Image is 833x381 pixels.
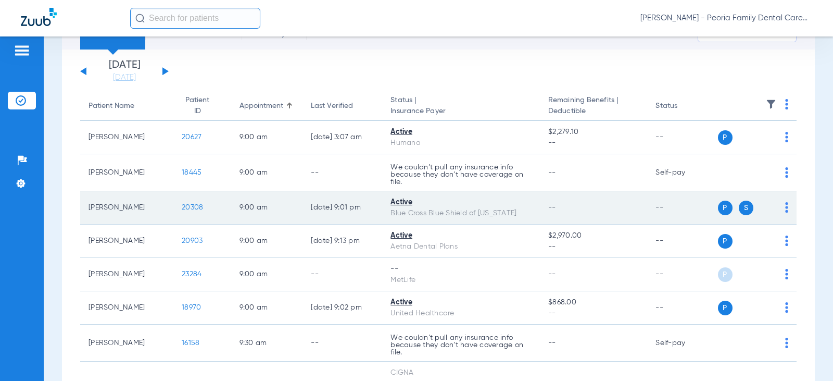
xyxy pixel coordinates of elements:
[548,271,556,278] span: --
[182,95,223,117] div: Patient ID
[390,334,532,356] p: We couldn’t pull any insurance info because they don’t have coverage on file.
[311,101,353,112] div: Last Verified
[89,101,165,112] div: Patient Name
[390,106,532,117] span: Insurance Payer
[785,236,788,246] img: group-dot-blue.svg
[718,130,733,145] span: P
[647,291,717,325] td: --
[182,204,203,211] span: 20308
[390,367,532,378] div: CIGNA
[390,264,532,275] div: --
[548,106,639,117] span: Deductible
[182,271,201,278] span: 23284
[231,291,303,325] td: 9:00 AM
[640,13,812,23] span: [PERSON_NAME] - Peoria Family Dental Care
[548,297,639,308] span: $868.00
[718,201,733,215] span: P
[548,230,639,241] span: $2,970.00
[647,121,717,154] td: --
[182,133,201,141] span: 20627
[80,121,173,154] td: [PERSON_NAME]
[80,258,173,291] td: [PERSON_NAME]
[390,241,532,252] div: Aetna Dental Plans
[302,154,382,191] td: --
[739,201,753,215] span: S
[548,339,556,347] span: --
[548,127,639,138] span: $2,279.10
[390,230,532,241] div: Active
[647,225,717,258] td: --
[89,101,134,112] div: Patient Name
[785,302,788,313] img: group-dot-blue.svg
[93,60,156,83] li: [DATE]
[382,92,540,121] th: Status |
[239,101,283,112] div: Appointment
[718,301,733,315] span: P
[390,208,532,219] div: Blue Cross Blue Shield of [US_STATE]
[231,154,303,191] td: 9:00 AM
[231,191,303,225] td: 9:00 AM
[21,8,57,26] img: Zuub Logo
[14,44,30,57] img: hamburger-icon
[302,121,382,154] td: [DATE] 3:07 AM
[548,241,639,252] span: --
[390,127,532,138] div: Active
[785,167,788,178] img: group-dot-blue.svg
[718,234,733,249] span: P
[80,154,173,191] td: [PERSON_NAME]
[390,197,532,208] div: Active
[548,169,556,176] span: --
[135,14,145,23] img: Search Icon
[182,304,201,311] span: 18970
[540,92,647,121] th: Remaining Benefits |
[785,202,788,213] img: group-dot-blue.svg
[80,191,173,225] td: [PERSON_NAME]
[311,101,374,112] div: Last Verified
[718,267,733,282] span: P
[647,191,717,225] td: --
[231,225,303,258] td: 9:00 AM
[302,258,382,291] td: --
[390,297,532,308] div: Active
[239,101,295,112] div: Appointment
[647,154,717,191] td: Self-pay
[80,291,173,325] td: [PERSON_NAME]
[302,325,382,362] td: --
[647,325,717,362] td: Self-pay
[785,338,788,348] img: group-dot-blue.svg
[548,308,639,319] span: --
[766,99,776,109] img: filter.svg
[182,169,201,176] span: 18445
[390,138,532,149] div: Humana
[231,121,303,154] td: 9:00 AM
[785,269,788,279] img: group-dot-blue.svg
[548,138,639,149] span: --
[231,325,303,362] td: 9:30 AM
[785,99,788,109] img: group-dot-blue.svg
[390,164,532,186] p: We couldn’t pull any insurance info because they don’t have coverage on file.
[548,204,556,211] span: --
[302,225,382,258] td: [DATE] 9:13 PM
[647,258,717,291] td: --
[231,258,303,291] td: 9:00 AM
[302,191,382,225] td: [DATE] 9:01 PM
[80,225,173,258] td: [PERSON_NAME]
[182,95,213,117] div: Patient ID
[93,72,156,83] a: [DATE]
[647,92,717,121] th: Status
[130,8,260,29] input: Search for patients
[302,291,382,325] td: [DATE] 9:02 PM
[390,308,532,319] div: United Healthcare
[182,237,203,244] span: 20903
[80,325,173,362] td: [PERSON_NAME]
[182,339,199,347] span: 16158
[785,132,788,142] img: group-dot-blue.svg
[390,275,532,286] div: MetLife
